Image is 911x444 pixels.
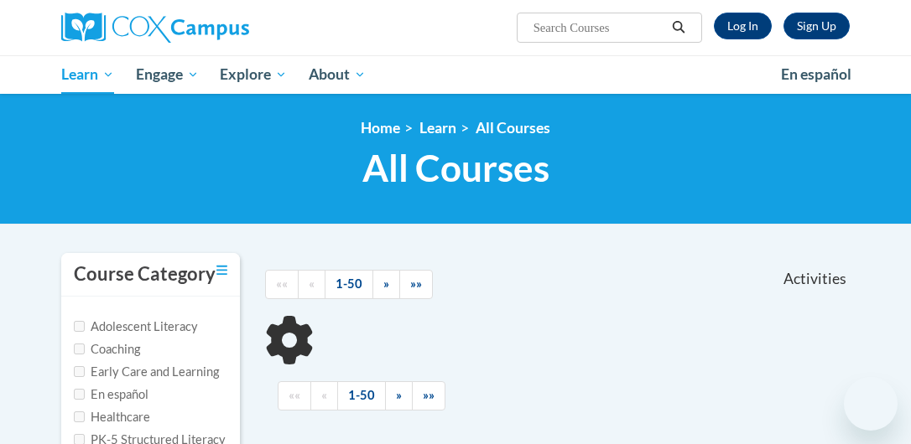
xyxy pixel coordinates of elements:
[714,13,772,39] a: Log In
[220,65,287,85] span: Explore
[372,270,400,299] a: Next
[74,389,85,400] input: Checkbox for Options
[74,385,148,404] label: En español
[125,55,210,94] a: Engage
[278,381,311,410] a: Begining
[383,276,389,291] span: »
[396,388,402,402] span: »
[844,377,898,431] iframe: Button to launch messaging window
[423,388,435,402] span: »»
[666,18,691,38] button: Search
[310,381,338,410] a: Previous
[385,381,413,410] a: Next
[321,388,327,402] span: «
[74,366,85,377] input: Checkbox for Options
[216,261,227,280] a: Toggle collapse
[50,55,125,94] a: Learn
[399,270,433,299] a: End
[49,55,862,94] div: Main menu
[209,55,298,94] a: Explore
[298,55,377,94] a: About
[362,146,549,190] span: All Courses
[265,270,299,299] a: Begining
[309,65,366,85] span: About
[476,119,550,137] a: All Courses
[289,388,300,402] span: ««
[783,13,850,39] a: Register
[781,65,851,83] span: En español
[410,276,422,291] span: »»
[419,119,456,137] a: Learn
[337,381,386,410] a: 1-50
[276,276,288,291] span: ««
[61,13,307,43] a: Cox Campus
[74,261,216,287] h3: Course Category
[74,343,85,354] input: Checkbox for Options
[136,65,199,85] span: Engage
[74,321,85,332] input: Checkbox for Options
[74,318,198,336] label: Adolescent Literacy
[74,363,219,381] label: Early Care and Learning
[61,13,249,43] img: Cox Campus
[325,270,373,299] a: 1-50
[309,276,315,291] span: «
[783,270,846,288] span: Activities
[412,381,445,410] a: End
[74,411,85,422] input: Checkbox for Options
[61,65,114,85] span: Learn
[298,270,325,299] a: Previous
[74,340,140,359] label: Coaching
[770,57,862,92] a: En español
[74,408,150,426] label: Healthcare
[532,18,666,38] input: Search Courses
[361,119,400,137] a: Home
